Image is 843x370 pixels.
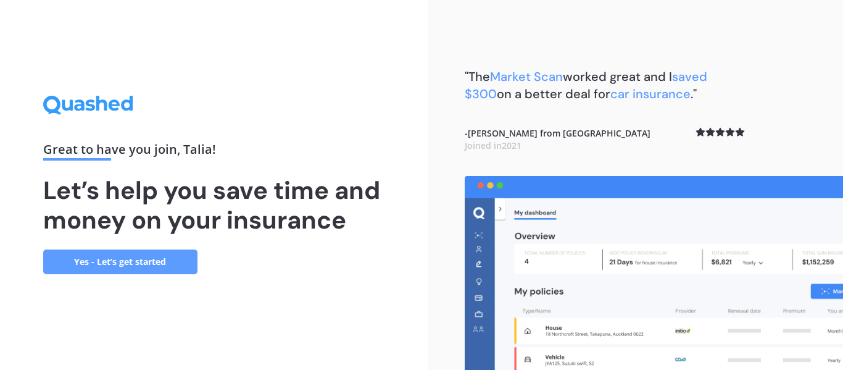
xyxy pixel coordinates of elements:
[465,176,843,370] img: dashboard.webp
[465,140,521,151] span: Joined in 2021
[610,86,691,102] span: car insurance
[490,69,563,85] span: Market Scan
[465,69,707,102] b: "The worked great and I on a better deal for ."
[43,250,197,274] a: Yes - Let’s get started
[465,69,707,102] span: saved $300
[465,127,650,151] b: - [PERSON_NAME] from [GEOGRAPHIC_DATA]
[43,143,385,161] div: Great to have you join , Talia !
[43,175,385,235] h1: Let’s help you save time and money on your insurance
